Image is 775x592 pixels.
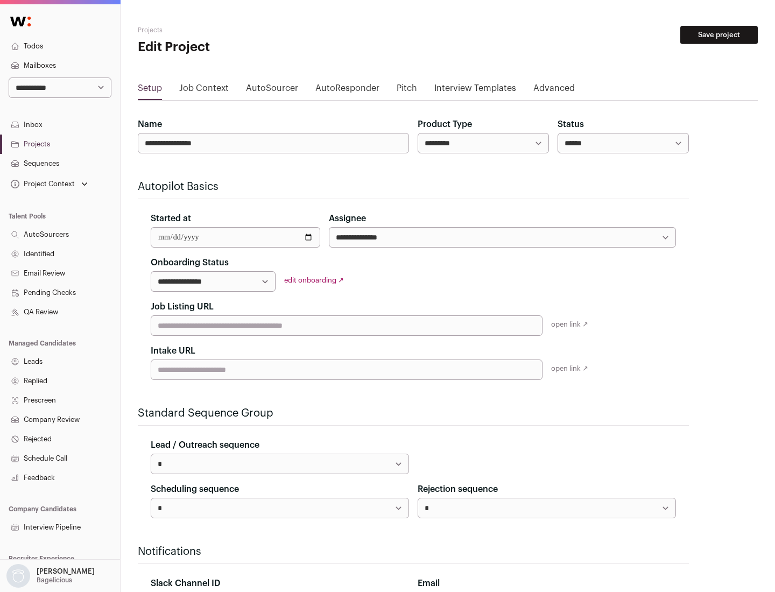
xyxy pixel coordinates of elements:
[680,26,758,44] button: Save project
[138,118,162,131] label: Name
[151,344,195,357] label: Intake URL
[533,82,575,99] a: Advanced
[9,180,75,188] div: Project Context
[37,576,72,584] p: Bagelicious
[434,82,516,99] a: Interview Templates
[151,256,229,269] label: Onboarding Status
[6,564,30,588] img: nopic.png
[246,82,298,99] a: AutoSourcer
[558,118,584,131] label: Status
[418,483,498,496] label: Rejection sequence
[151,300,214,313] label: Job Listing URL
[151,577,220,590] label: Slack Channel ID
[151,212,191,225] label: Started at
[138,544,689,559] h2: Notifications
[37,567,95,576] p: [PERSON_NAME]
[4,11,37,32] img: Wellfound
[179,82,229,99] a: Job Context
[284,277,344,284] a: edit onboarding ↗
[138,179,689,194] h2: Autopilot Basics
[9,177,90,192] button: Open dropdown
[138,26,344,34] h2: Projects
[329,212,366,225] label: Assignee
[138,39,344,56] h1: Edit Project
[151,439,259,452] label: Lead / Outreach sequence
[151,483,239,496] label: Scheduling sequence
[397,82,417,99] a: Pitch
[138,82,162,99] a: Setup
[4,564,97,588] button: Open dropdown
[315,82,379,99] a: AutoResponder
[138,406,689,421] h2: Standard Sequence Group
[418,118,472,131] label: Product Type
[418,577,676,590] div: Email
